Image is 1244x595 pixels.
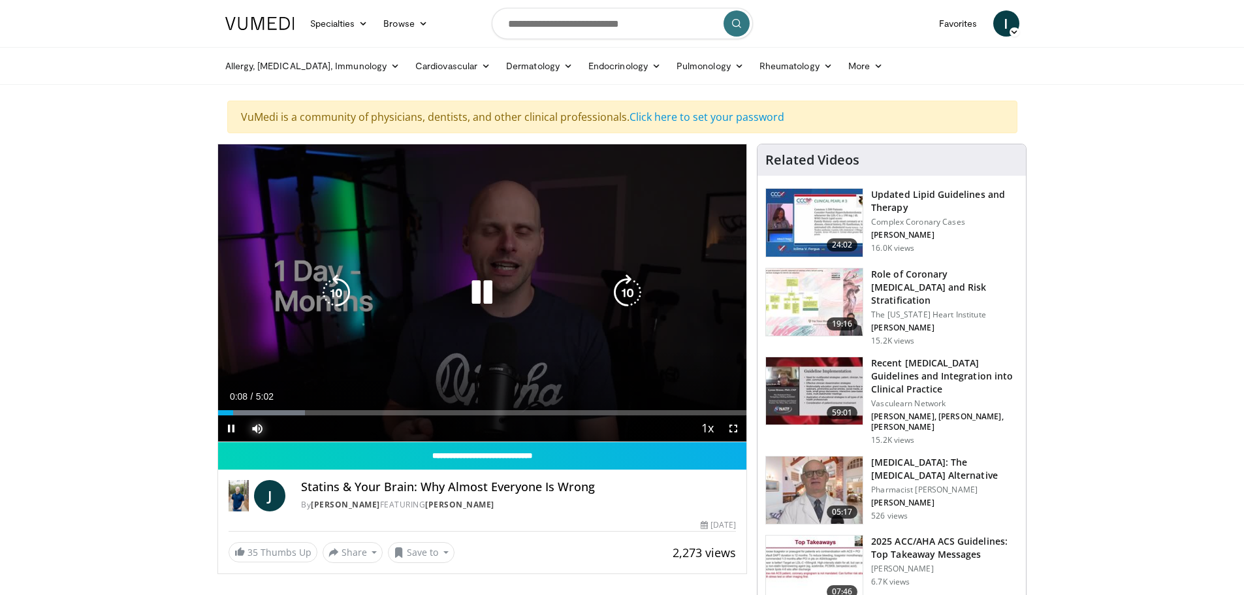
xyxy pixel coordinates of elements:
[871,336,914,346] p: 15.2K views
[827,317,858,330] span: 19:16
[871,411,1018,432] p: [PERSON_NAME], [PERSON_NAME], [PERSON_NAME]
[498,53,581,79] a: Dermatology
[701,519,736,531] div: [DATE]
[256,391,274,402] span: 5:02
[871,435,914,445] p: 15.2K views
[375,10,436,37] a: Browse
[871,217,1018,227] p: Complex Coronary Cases
[752,53,840,79] a: Rheumatology
[251,391,253,402] span: /
[630,110,784,124] a: Click here to set your password
[425,499,494,510] a: [PERSON_NAME]
[225,17,295,30] img: VuMedi Logo
[827,506,858,519] span: 05:17
[766,268,863,336] img: 1efa8c99-7b8a-4ab5-a569-1c219ae7bd2c.150x105_q85_crop-smart_upscale.jpg
[871,564,1018,574] p: [PERSON_NAME]
[871,535,1018,561] h3: 2025 ACC/AHA ACS Guidelines: Top Takeaway Messages
[827,238,858,251] span: 24:02
[669,53,752,79] a: Pulmonology
[694,415,720,442] button: Playback Rate
[871,268,1018,307] h3: Role of Coronary [MEDICAL_DATA] and Risk Stratification
[765,456,1018,525] a: 05:17 [MEDICAL_DATA]: The [MEDICAL_DATA] Alternative Pharmacist [PERSON_NAME] [PERSON_NAME] 526 v...
[871,577,910,587] p: 6.7K views
[871,188,1018,214] h3: Updated Lipid Guidelines and Therapy
[247,546,258,558] span: 35
[765,268,1018,346] a: 19:16 Role of Coronary [MEDICAL_DATA] and Risk Stratification The [US_STATE] Heart Institute [PER...
[218,415,244,442] button: Pause
[217,53,408,79] a: Allergy, [MEDICAL_DATA], Immunology
[230,391,247,402] span: 0:08
[581,53,669,79] a: Endocrinology
[388,542,455,563] button: Save to
[766,189,863,257] img: 77f671eb-9394-4acc-bc78-a9f077f94e00.150x105_q85_crop-smart_upscale.jpg
[993,10,1019,37] a: I
[871,230,1018,240] p: [PERSON_NAME]
[673,545,736,560] span: 2,273 views
[227,101,1017,133] div: VuMedi is a community of physicians, dentists, and other clinical professionals.
[407,53,498,79] a: Cardiovascular
[871,310,1018,320] p: The [US_STATE] Heart Institute
[871,498,1018,508] p: [PERSON_NAME]
[840,53,891,79] a: More
[301,499,736,511] div: By FEATURING
[765,357,1018,445] a: 59:01 Recent [MEDICAL_DATA] Guidelines and Integration into Clinical Practice Vasculearn Network ...
[765,188,1018,257] a: 24:02 Updated Lipid Guidelines and Therapy Complex Coronary Cases [PERSON_NAME] 16.0K views
[871,243,914,253] p: 16.0K views
[323,542,383,563] button: Share
[765,152,859,168] h4: Related Videos
[218,144,747,442] video-js: Video Player
[766,357,863,425] img: 87825f19-cf4c-4b91-bba1-ce218758c6bb.150x105_q85_crop-smart_upscale.jpg
[871,323,1018,333] p: [PERSON_NAME]
[931,10,985,37] a: Favorites
[218,410,747,415] div: Progress Bar
[766,457,863,524] img: ce9609b9-a9bf-4b08-84dd-8eeb8ab29fc6.150x105_q85_crop-smart_upscale.jpg
[827,406,858,419] span: 59:01
[492,8,753,39] input: Search topics, interventions
[871,511,908,521] p: 526 views
[301,480,736,494] h4: Statins & Your Brain: Why Almost Everyone Is Wrong
[871,398,1018,409] p: Vasculearn Network
[311,499,380,510] a: [PERSON_NAME]
[244,415,270,442] button: Mute
[229,480,249,511] img: Dr. Jordan Rennicke
[229,542,317,562] a: 35 Thumbs Up
[871,357,1018,396] h3: Recent [MEDICAL_DATA] Guidelines and Integration into Clinical Practice
[871,456,1018,482] h3: [MEDICAL_DATA]: The [MEDICAL_DATA] Alternative
[871,485,1018,495] p: Pharmacist [PERSON_NAME]
[254,480,285,511] a: J
[302,10,376,37] a: Specialties
[720,415,746,442] button: Fullscreen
